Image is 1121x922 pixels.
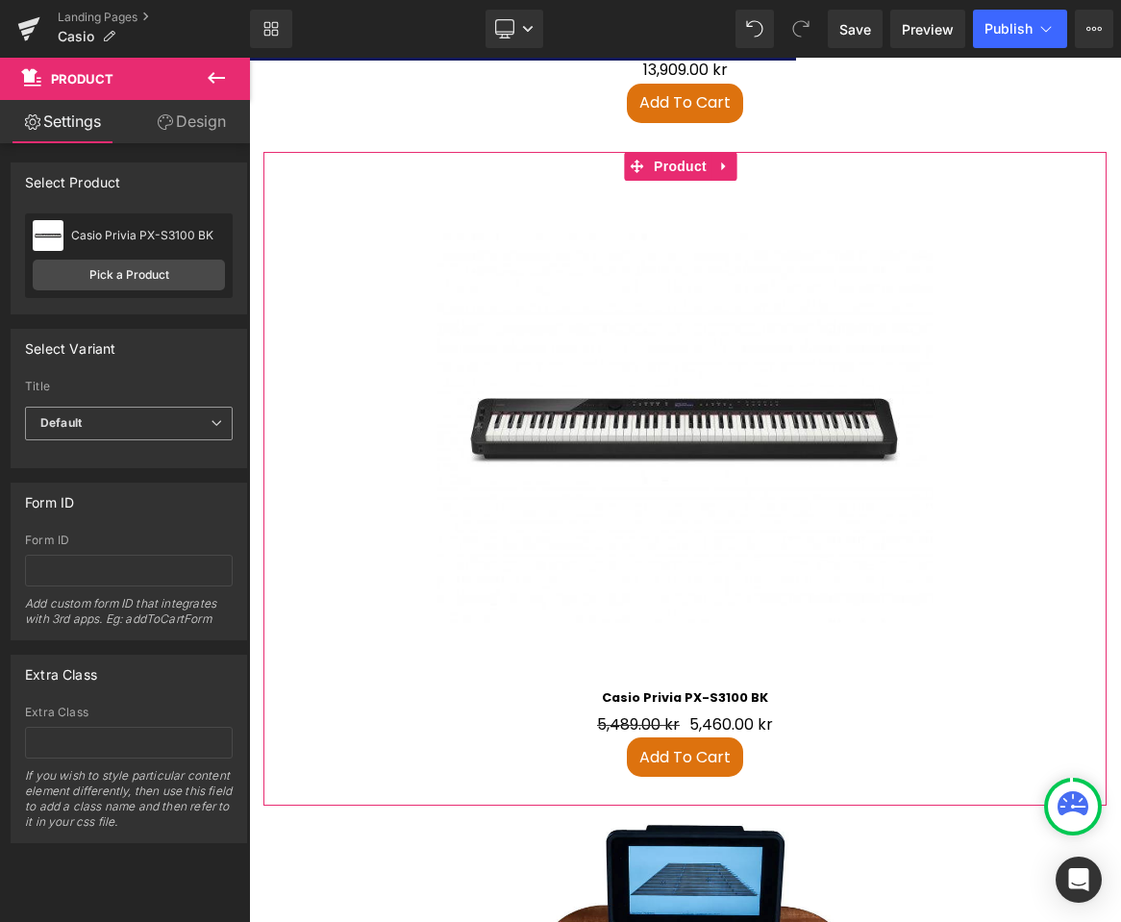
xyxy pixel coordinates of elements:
[25,596,233,639] div: Add custom form ID that integrates with 3rd apps. Eg: addToCartForm
[1075,10,1113,48] button: More
[390,34,482,56] span: Add To Cart
[378,680,494,719] button: Add To Cart
[782,10,820,48] button: Redo
[51,71,113,87] span: Product
[400,94,462,123] span: Product
[973,10,1067,48] button: Publish
[984,21,1033,37] span: Publish
[394,1,479,24] span: 13,909.00 kr
[25,768,233,842] div: If you wish to style particular content element differently, then use this field to add a class n...
[25,656,97,683] div: Extra Class
[250,10,292,48] a: New Library
[40,415,82,430] b: Default
[353,633,519,647] a: Casio Privia PX-S3100 BK
[25,484,74,511] div: Form ID
[378,26,494,65] button: Add To Cart
[58,10,250,25] a: Landing Pages
[33,260,225,290] a: Pick a Product
[902,19,954,39] span: Preview
[33,220,63,251] img: pImage
[440,656,524,679] span: 5,460.00 kr
[390,688,482,710] span: Add To Cart
[735,10,774,48] button: Undo
[839,19,871,39] span: Save
[890,10,965,48] a: Preview
[462,94,487,123] a: Expand / Collapse
[25,163,121,190] div: Select Product
[129,100,254,143] a: Design
[25,534,233,547] div: Form ID
[58,29,94,44] span: Casio
[25,706,233,719] div: Extra Class
[1056,857,1102,903] div: Open Intercom Messenger
[25,330,116,357] div: Select Variant
[71,229,225,242] div: Casio Privia PX-S3100 BK
[25,380,233,399] label: Title
[348,656,431,678] span: 5,489.00 kr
